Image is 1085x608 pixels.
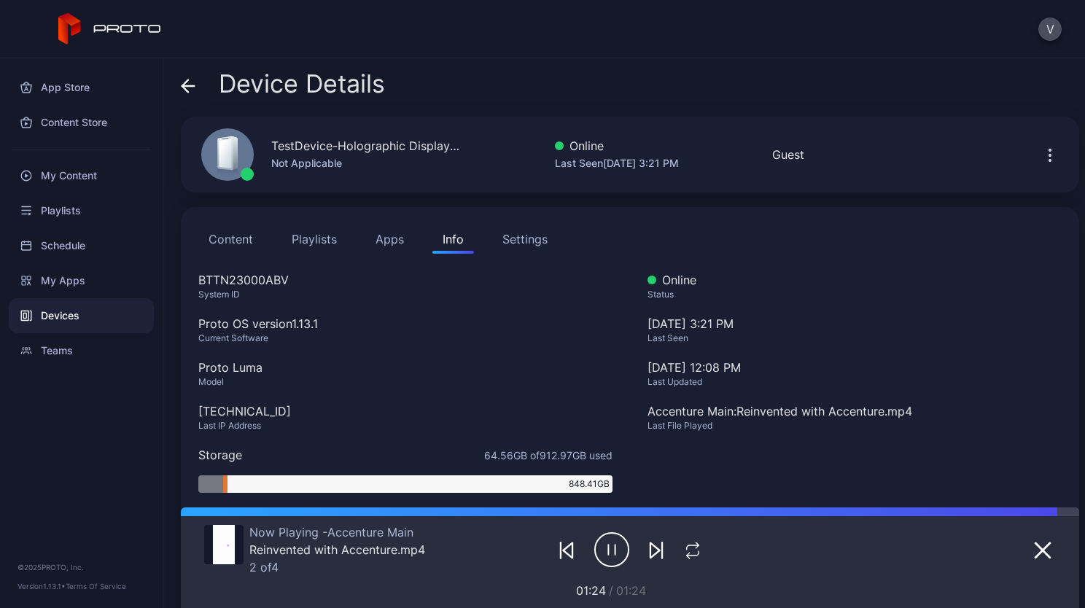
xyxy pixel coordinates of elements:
a: Schedule [9,228,154,263]
span: Version 1.13.1 • [17,582,66,591]
a: App Store [9,70,154,105]
div: TestDevice-Holographic Display-[GEOGRAPHIC_DATA]-500West-Showcase [271,137,461,155]
span: 01:24 [616,583,646,598]
div: [DATE] 12:08 PM [647,359,1062,376]
div: Proto OS version 1.13.1 [198,315,612,332]
div: Storage [198,446,242,464]
div: Reinvented with Accenture.mp4 [249,542,425,557]
button: Info [432,225,474,254]
div: © 2025 PROTO, Inc. [17,561,145,573]
span: Accenture Main [322,525,413,539]
div: Current Software [198,332,612,344]
div: Last IP Address [198,420,612,432]
span: System [213,504,249,520]
a: My Apps [9,263,154,298]
button: Apps [365,225,414,254]
div: Guest [772,146,804,163]
div: Online [555,137,679,155]
div: Online [647,271,1062,289]
button: Playlists [281,225,347,254]
button: V [1038,17,1062,41]
div: Last Seen [647,332,1062,344]
div: System ID [198,289,612,300]
div: Not Applicable [271,155,461,172]
button: Settings [492,225,558,254]
div: [TECHNICAL_ID] [198,402,612,420]
div: Now Playing [249,525,425,539]
span: 848.41 GB [569,478,610,491]
span: 64.56 GB of 912.97 GB used [484,448,612,463]
span: 01:24 [576,583,606,598]
div: [DATE] 3:21 PM [647,315,1062,359]
span: Media [275,504,304,520]
a: Playlists [9,193,154,228]
div: Settings [502,230,548,248]
div: Accenture Main: Reinvented with Accenture.mp4 [647,402,1062,420]
a: Devices [9,298,154,333]
div: Status [647,289,1062,300]
div: Info [443,230,464,248]
a: Terms Of Service [66,582,126,591]
span: Device Details [219,70,385,98]
button: Content [198,225,263,254]
a: My Content [9,158,154,193]
div: Last Updated [647,376,1062,388]
span: / [609,583,613,598]
div: Model [198,376,612,388]
a: Content Store [9,105,154,140]
div: Last File Played [647,420,1062,432]
div: Proto Luma [198,359,612,376]
div: 2 of 4 [249,560,425,574]
a: Teams [9,333,154,368]
div: BTTN23000ABV [198,271,612,289]
div: Last Seen [DATE] 3:21 PM [555,155,679,172]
